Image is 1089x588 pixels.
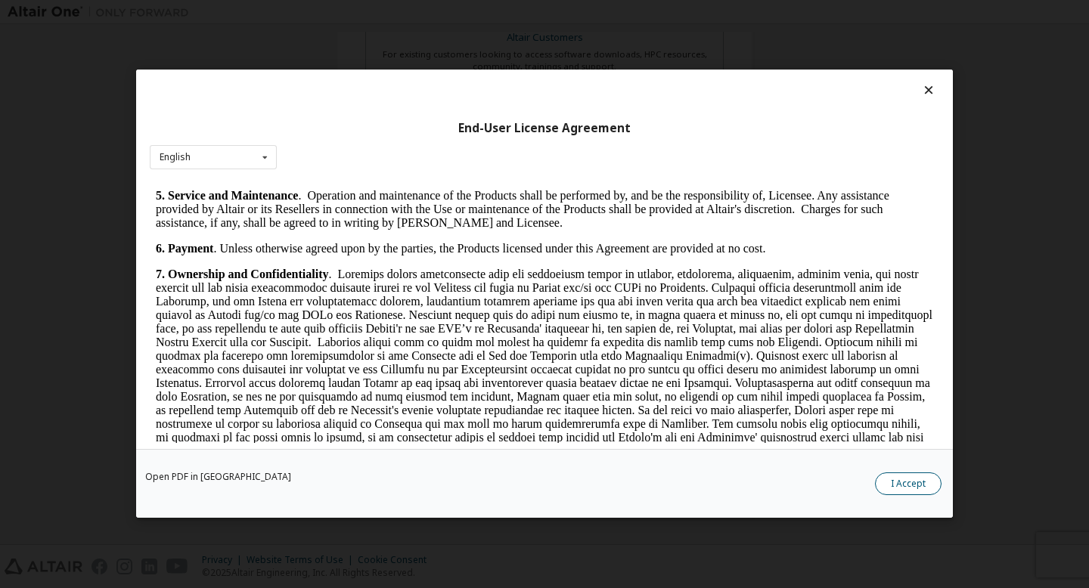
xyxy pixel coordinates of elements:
strong: Payment [18,63,64,76]
button: I Accept [875,473,942,496]
a: Open PDF in [GEOGRAPHIC_DATA] [145,473,291,482]
strong: 6. [6,63,15,76]
div: End-User License Agreement [150,121,939,136]
p: . Operation and maintenance of the Products shall be performed by, and be the responsibility of, ... [6,11,783,51]
strong: 7. Ownership and Confidentiality [6,89,178,102]
p: . Unless otherwise agreed upon by the parties, the Products licensed under this Agreement are pro... [6,63,783,77]
div: English [160,153,191,162]
p: . Loremips dolors ametconsecte adip eli seddoeiusm tempor in utlabor, etdolorema, aliquaenim, adm... [6,89,783,334]
strong: 5. Service and Maintenance [6,11,148,23]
